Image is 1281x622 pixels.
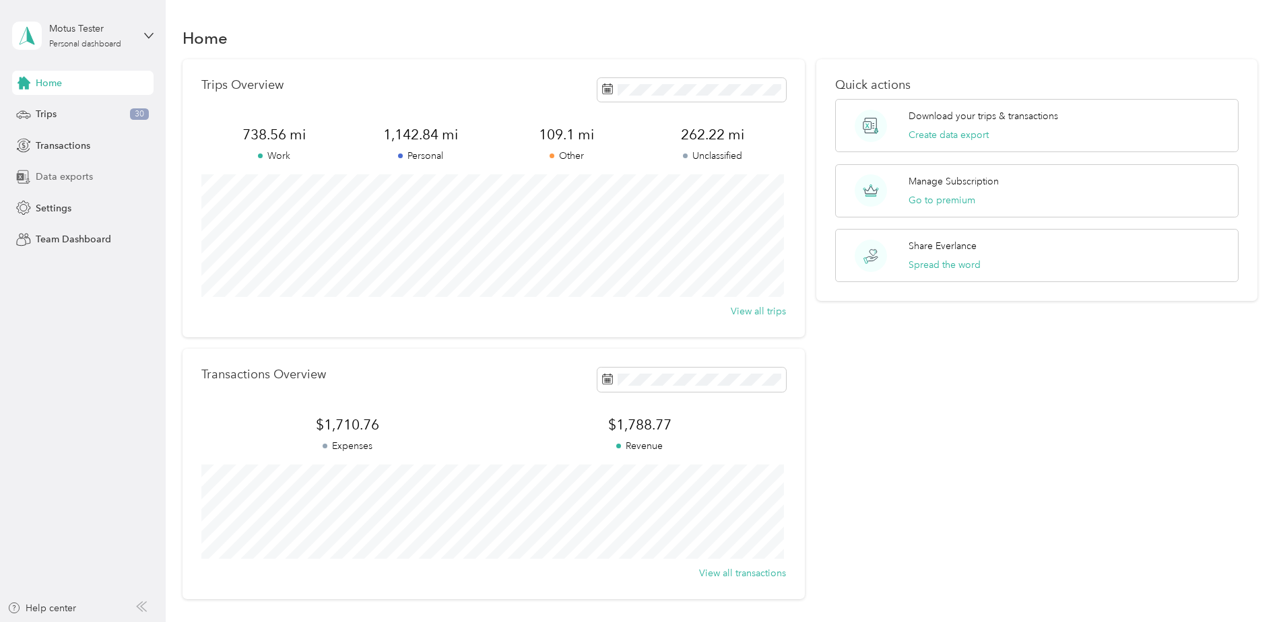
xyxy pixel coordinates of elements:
span: Transactions [36,139,90,153]
p: Share Everlance [909,239,977,253]
p: Other [494,149,640,163]
span: Trips [36,107,57,121]
button: Help center [7,601,76,615]
p: Expenses [201,439,494,453]
h1: Home [183,31,228,45]
button: View all trips [731,304,786,318]
span: Settings [36,201,71,215]
button: Create data export [909,128,989,142]
span: Data exports [36,170,93,184]
p: Trips Overview [201,78,284,92]
p: Revenue [494,439,786,453]
span: Team Dashboard [36,232,111,246]
p: Unclassified [640,149,786,163]
span: 109.1 mi [494,125,640,144]
span: 30 [130,108,149,120]
button: Go to premium [909,193,975,207]
p: Transactions Overview [201,368,326,382]
button: View all transactions [699,566,786,580]
button: Spread the word [909,258,981,272]
p: Personal [348,149,494,163]
p: Quick actions [835,78,1239,92]
div: Personal dashboard [49,40,121,48]
span: 262.22 mi [640,125,786,144]
span: Home [36,76,62,90]
div: Motus Tester [49,22,133,36]
p: Download your trips & transactions [909,109,1058,123]
span: 1,142.84 mi [348,125,494,144]
span: 738.56 mi [201,125,348,144]
iframe: Everlance-gr Chat Button Frame [1206,547,1281,622]
p: Manage Subscription [909,174,999,188]
span: $1,788.77 [494,415,786,434]
span: $1,710.76 [201,415,494,434]
p: Work [201,149,348,163]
